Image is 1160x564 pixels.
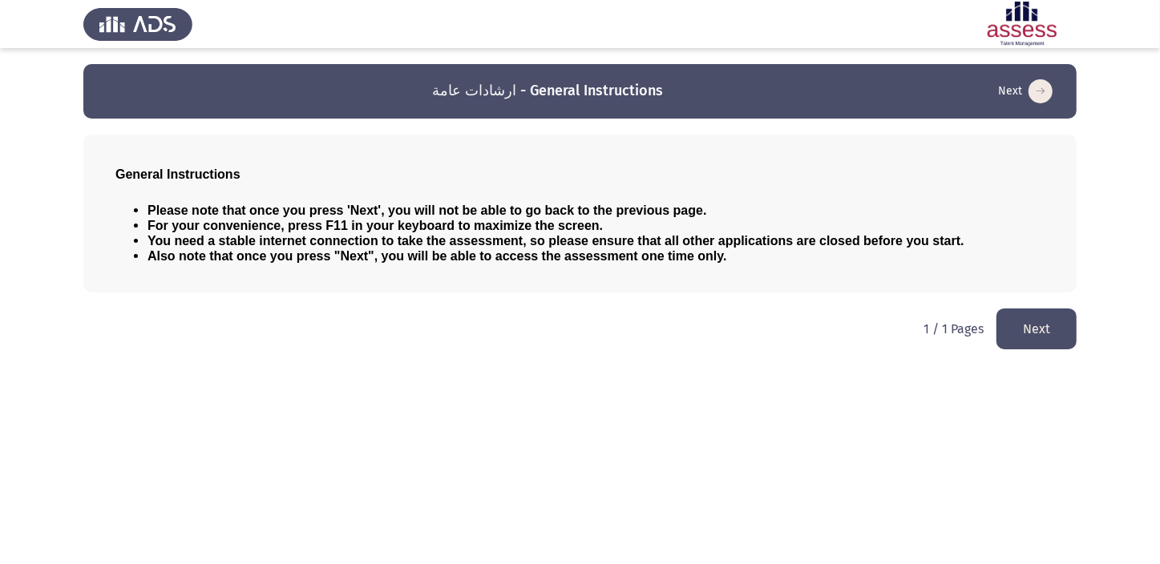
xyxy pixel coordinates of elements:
span: You need a stable internet connection to take the assessment, so please ensure that all other app... [148,234,964,248]
h3: ارشادات عامة - General Instructions [433,81,664,101]
p: 1 / 1 Pages [924,321,984,336]
button: load next page [993,79,1057,104]
span: Also note that once you press "Next", you will be able to access the assessment one time only. [148,249,727,263]
button: load next page [996,308,1077,349]
span: For your convenience, press F11 in your keyboard to maximize the screen. [148,219,603,232]
span: Please note that once you press 'Next', you will not be able to go back to the previous page. [148,203,707,217]
span: General Instructions [115,167,240,181]
img: Assess Talent Management logo [83,2,192,46]
img: Assessment logo of ASSESS Employability - EBI [968,2,1077,46]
